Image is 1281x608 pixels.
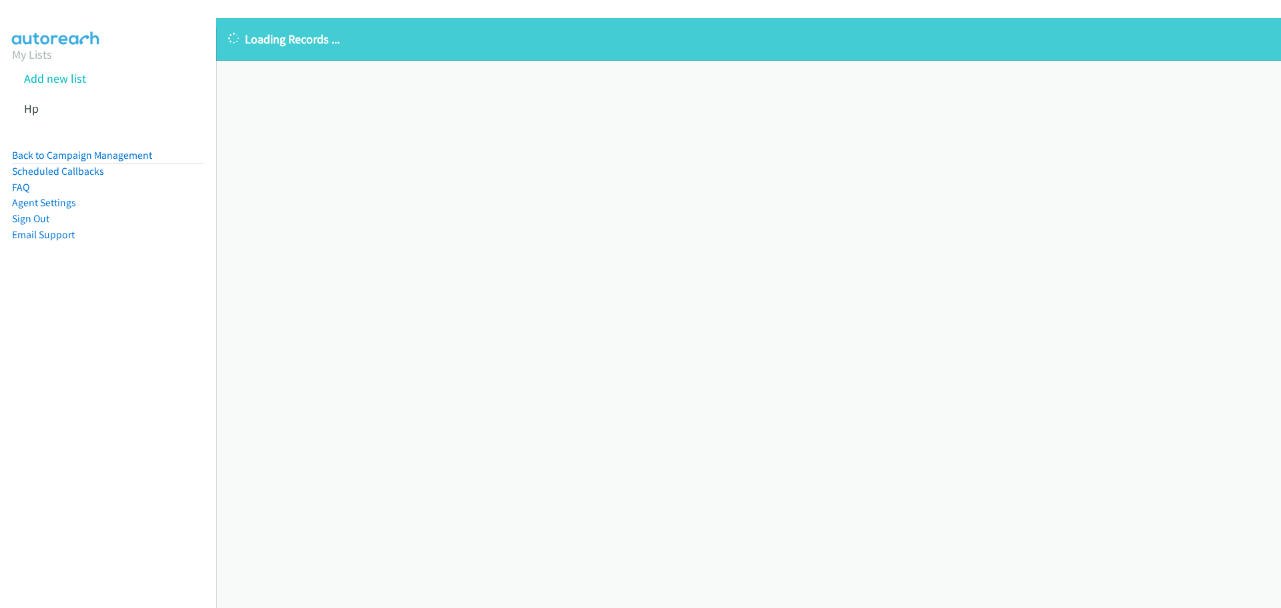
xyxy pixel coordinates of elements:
[24,71,86,86] a: Add new list
[12,181,29,194] a: FAQ
[12,196,76,209] a: Agent Settings
[228,30,1269,48] p: Loading Records ...
[24,101,39,116] a: Hp
[12,165,104,178] a: Scheduled Callbacks
[12,47,52,62] a: My Lists
[12,212,49,225] a: Sign Out
[12,228,75,241] a: Email Support
[12,149,152,162] a: Back to Campaign Management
